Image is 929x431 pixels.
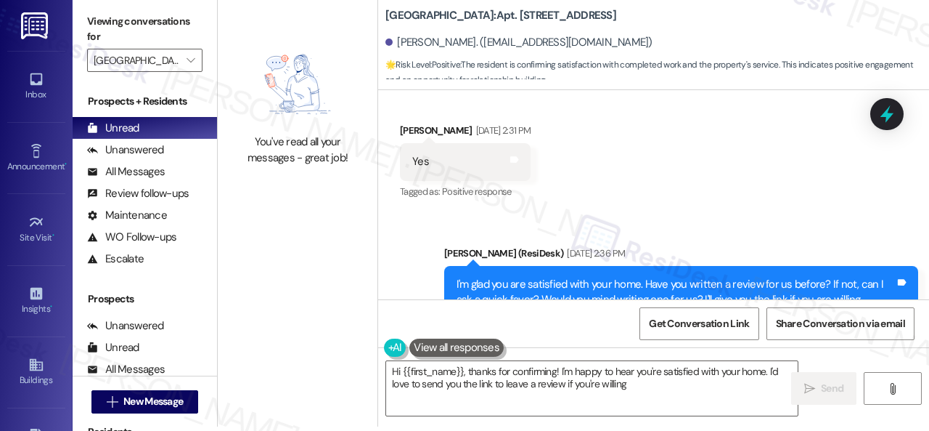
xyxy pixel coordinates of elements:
span: • [52,230,54,241]
img: empty-state [240,41,355,128]
div: Unread [87,340,139,355]
div: [PERSON_NAME] (ResiDesk) [444,246,918,266]
button: Send [791,372,856,405]
b: [GEOGRAPHIC_DATA]: Apt. [STREET_ADDRESS] [385,8,616,23]
div: Unanswered [87,318,164,334]
button: Share Conversation via email [766,307,914,340]
i:  [187,55,195,66]
label: Viewing conversations for [87,10,202,49]
i:  [804,383,815,395]
div: [PERSON_NAME] [400,123,531,143]
img: ResiDesk Logo [21,12,51,39]
div: You've read all your messages - great job! [234,134,361,166]
strong: 🌟 Risk Level: Positive [385,59,460,71]
div: Unread [87,121,139,136]
div: Prospects + Residents [73,94,217,109]
span: : The resident is confirming satisfaction with completed work and the property's service. This in... [385,57,929,89]
span: Send [821,381,843,396]
a: Inbox [7,67,65,106]
div: Tagged as: [400,181,531,202]
div: All Messages [87,164,165,180]
button: Get Conversation Link [639,307,758,340]
a: Buildings [7,353,65,392]
div: Prospects [73,291,217,307]
span: Share Conversation via email [776,316,905,331]
i:  [107,396,118,408]
span: • [65,159,67,169]
span: Get Conversation Link [649,316,749,331]
div: Yes [412,154,429,169]
div: [PERSON_NAME]. ([EMAIL_ADDRESS][DOMAIN_NAME]) [385,35,652,50]
a: Insights • [7,281,65,321]
span: • [50,302,52,312]
div: All Messages [87,362,165,377]
span: New Message [123,394,183,409]
input: All communities [94,49,179,72]
div: Maintenance [87,208,167,223]
span: Positive response [442,185,512,198]
div: Escalate [87,251,144,267]
textarea: Hi {{first_name}}, thanks for confirming! I'm happy to hear you're satisfied with your home. I'd ... [386,361,798,416]
div: WO Follow-ups [87,230,176,245]
button: New Message [91,390,199,414]
div: [DATE] 2:31 PM [472,123,531,138]
div: [DATE] 2:36 PM [563,246,625,261]
div: I'm glad you are satisfied with your home. Have you written a review for us before? If not, can I... [457,277,895,339]
i:  [887,383,898,395]
a: Site Visit • [7,210,65,249]
div: Unanswered [87,142,164,158]
div: Review follow-ups [87,186,189,201]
